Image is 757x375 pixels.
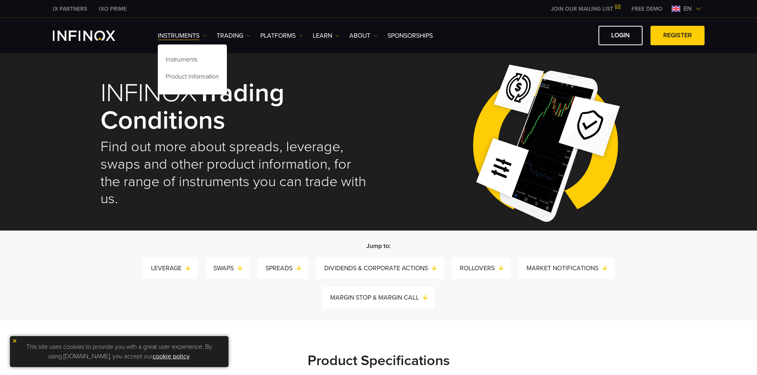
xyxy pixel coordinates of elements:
[213,263,250,274] a: SWAPS
[217,31,250,40] a: TRADING
[158,69,227,87] a: Product Information
[158,52,227,69] a: Instruments
[308,352,450,369] strong: Product Specifications
[313,31,339,40] a: Learn
[651,26,705,45] a: REGISTER
[324,263,444,274] a: DIVIDENDS & CORPORATE ACTIONS
[101,80,368,134] h1: INFINOX
[349,31,378,40] a: ABOUT
[260,31,303,40] a: PLATFORMS
[14,340,225,363] p: This site uses cookies to provide you with a great user experience. By using [DOMAIN_NAME], you a...
[158,31,207,40] a: Instruments
[151,263,197,274] a: LEVERAGE
[387,31,433,40] a: SPONSORSHIPS
[527,263,614,274] a: MARKET NOTIFICATIONS
[366,242,391,250] strong: Jump to:
[101,77,285,136] strong: Trading conditions
[598,26,643,45] a: LOGIN
[625,5,668,13] a: INFINOX MENU
[153,352,190,360] a: cookie policy
[53,31,134,41] a: INFINOX Logo
[680,4,695,13] span: en
[265,263,308,274] a: SPREADS
[93,5,133,13] a: INFINOX
[330,292,435,303] a: MARGIN STOP & MARGIN CALL
[101,138,368,208] h2: Find out more about spreads, leverage, swaps and other product information, for the range of inst...
[47,5,93,13] a: INFINOX
[12,338,17,344] img: yellow close icon
[460,263,511,274] a: ROLLOVERS
[545,6,625,12] a: JOIN OUR MAILING LIST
